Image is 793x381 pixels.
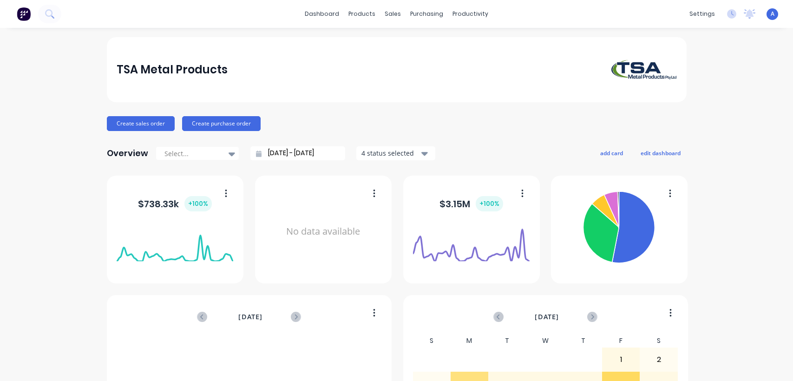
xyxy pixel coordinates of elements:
div: 4 status selected [361,148,420,158]
div: S [413,334,451,348]
button: Create purchase order [182,116,261,131]
span: A [771,10,774,18]
div: TSA Metal Products [117,60,228,79]
div: M [451,334,489,348]
span: [DATE] [238,312,262,322]
img: TSA Metal Products [611,60,676,79]
button: add card [594,147,629,159]
div: products [344,7,380,21]
button: Create sales order [107,116,175,131]
div: W [526,334,564,348]
div: F [602,334,640,348]
div: purchasing [406,7,448,21]
div: 2 [640,348,677,371]
img: Factory [17,7,31,21]
a: dashboard [300,7,344,21]
span: [DATE] [535,312,559,322]
div: + 100 % [184,196,212,211]
div: + 100 % [476,196,503,211]
div: $ 738.33k [138,196,212,211]
div: T [488,334,526,348]
div: S [640,334,678,348]
div: No data available [265,188,381,276]
button: edit dashboard [635,147,687,159]
div: $ 3.15M [439,196,503,211]
button: 4 status selected [356,146,435,160]
div: T [564,334,602,348]
div: settings [685,7,720,21]
div: productivity [448,7,493,21]
div: Overview [107,144,148,163]
div: sales [380,7,406,21]
div: 1 [603,348,640,371]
